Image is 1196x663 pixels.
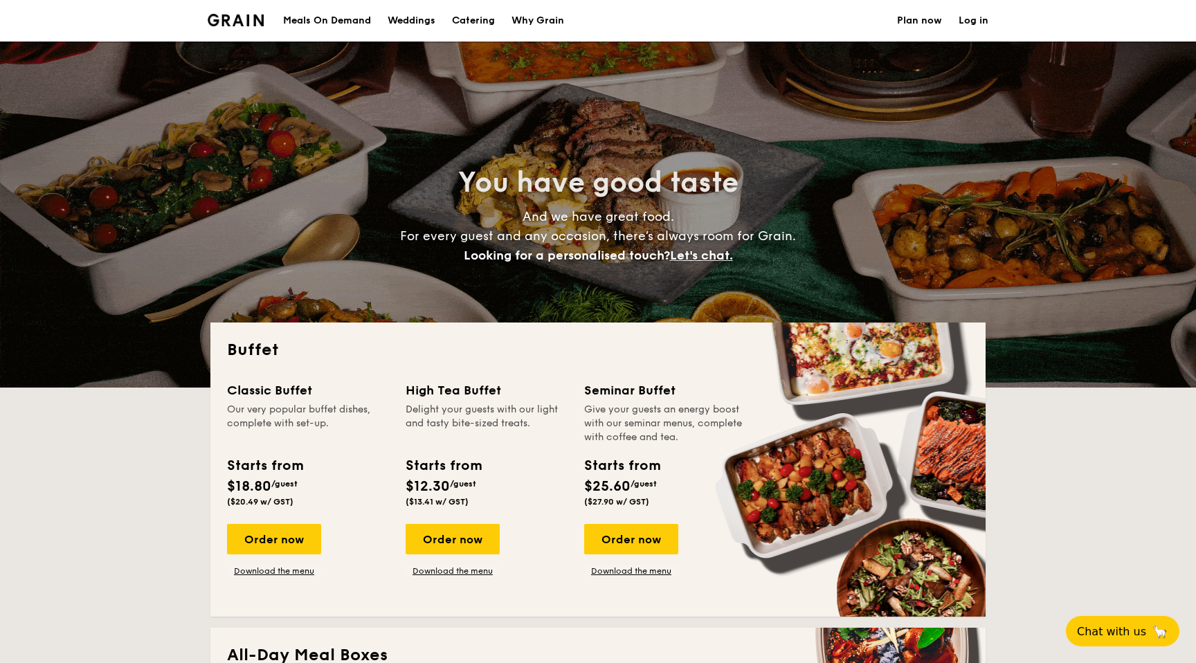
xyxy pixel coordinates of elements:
[406,524,500,554] div: Order now
[584,524,678,554] div: Order now
[406,381,568,400] div: High Tea Buffet
[271,479,298,489] span: /guest
[227,565,321,576] a: Download the menu
[584,403,746,444] div: Give your guests an energy boost with our seminar menus, complete with coffee and tea.
[227,524,321,554] div: Order now
[406,478,450,495] span: $12.30
[406,455,481,476] div: Starts from
[584,478,631,495] span: $25.60
[227,403,389,444] div: Our very popular buffet dishes, complete with set-up.
[450,479,476,489] span: /guest
[1077,625,1146,638] span: Chat with us
[584,565,678,576] a: Download the menu
[400,209,796,263] span: And we have great food. For every guest and any occasion, there’s always room for Grain.
[458,166,739,199] span: You have good taste
[227,497,293,507] span: ($20.49 w/ GST)
[227,381,389,400] div: Classic Buffet
[227,339,969,361] h2: Buffet
[584,381,746,400] div: Seminar Buffet
[1066,616,1179,646] button: Chat with us🦙
[584,455,660,476] div: Starts from
[406,565,500,576] a: Download the menu
[208,14,264,26] img: Grain
[227,478,271,495] span: $18.80
[670,248,733,263] span: Let's chat.
[406,403,568,444] div: Delight your guests with our light and tasty bite-sized treats.
[208,14,264,26] a: Logotype
[584,497,649,507] span: ($27.90 w/ GST)
[227,455,302,476] div: Starts from
[464,248,670,263] span: Looking for a personalised touch?
[406,497,469,507] span: ($13.41 w/ GST)
[1152,624,1168,639] span: 🦙
[631,479,657,489] span: /guest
